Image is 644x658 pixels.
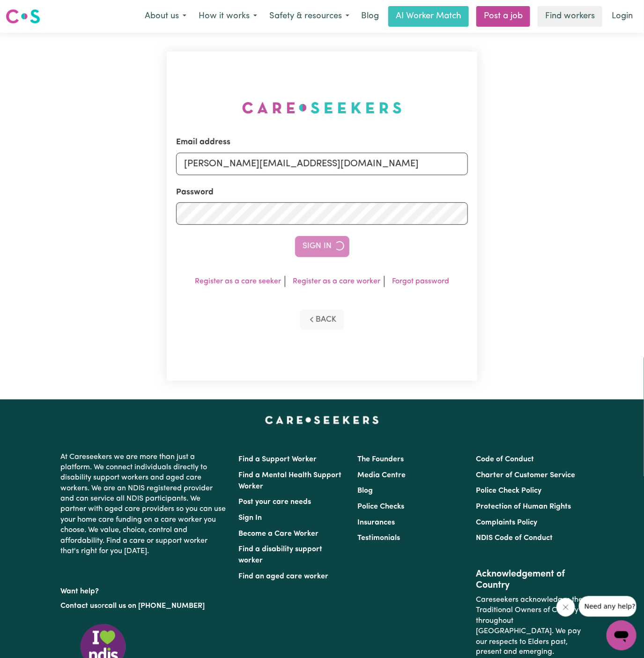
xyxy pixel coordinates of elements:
a: Media Centre [357,472,406,479]
a: Blog [355,6,385,27]
img: Careseekers logo [6,8,40,25]
a: Police Checks [357,503,404,510]
a: Contact us [61,602,98,610]
a: Careseekers logo [6,6,40,27]
a: Login [606,6,638,27]
a: Find a Mental Health Support Worker [239,472,342,490]
iframe: Close message [556,598,575,617]
a: Insurances [357,519,395,526]
a: Sign In [239,514,262,522]
a: Become a Care Worker [239,530,319,538]
a: Find an aged care worker [239,573,329,580]
a: NDIS Code of Conduct [476,534,553,542]
label: Email address [176,136,230,148]
button: Safety & resources [263,7,355,26]
a: Find a Support Worker [239,456,317,463]
button: About us [139,7,192,26]
p: Want help? [61,583,228,597]
a: Register as a care worker [293,278,380,285]
a: Register as a care seeker [195,278,281,285]
a: Find workers [538,6,602,27]
a: Testimonials [357,534,400,542]
iframe: Message from company [579,596,637,617]
a: call us on [PHONE_NUMBER] [105,602,205,610]
a: Find a disability support worker [239,546,323,564]
a: AI Worker Match [388,6,469,27]
a: Code of Conduct [476,456,534,463]
a: Complaints Policy [476,519,537,526]
a: Post your care needs [239,498,311,506]
a: Protection of Human Rights [476,503,571,510]
p: or [61,597,228,615]
p: At Careseekers we are more than just a platform. We connect individuals directly to disability su... [61,448,228,561]
label: Password [176,186,214,199]
a: Careseekers home page [265,416,379,424]
iframe: Button to launch messaging window [607,621,637,651]
a: Police Check Policy [476,487,541,495]
a: The Founders [357,456,404,463]
a: Post a job [476,6,530,27]
a: Forgot password [392,278,449,285]
button: How it works [192,7,263,26]
a: Charter of Customer Service [476,472,575,479]
input: Email address [176,153,468,175]
a: Blog [357,487,373,495]
h2: Acknowledgement of Country [476,569,583,591]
